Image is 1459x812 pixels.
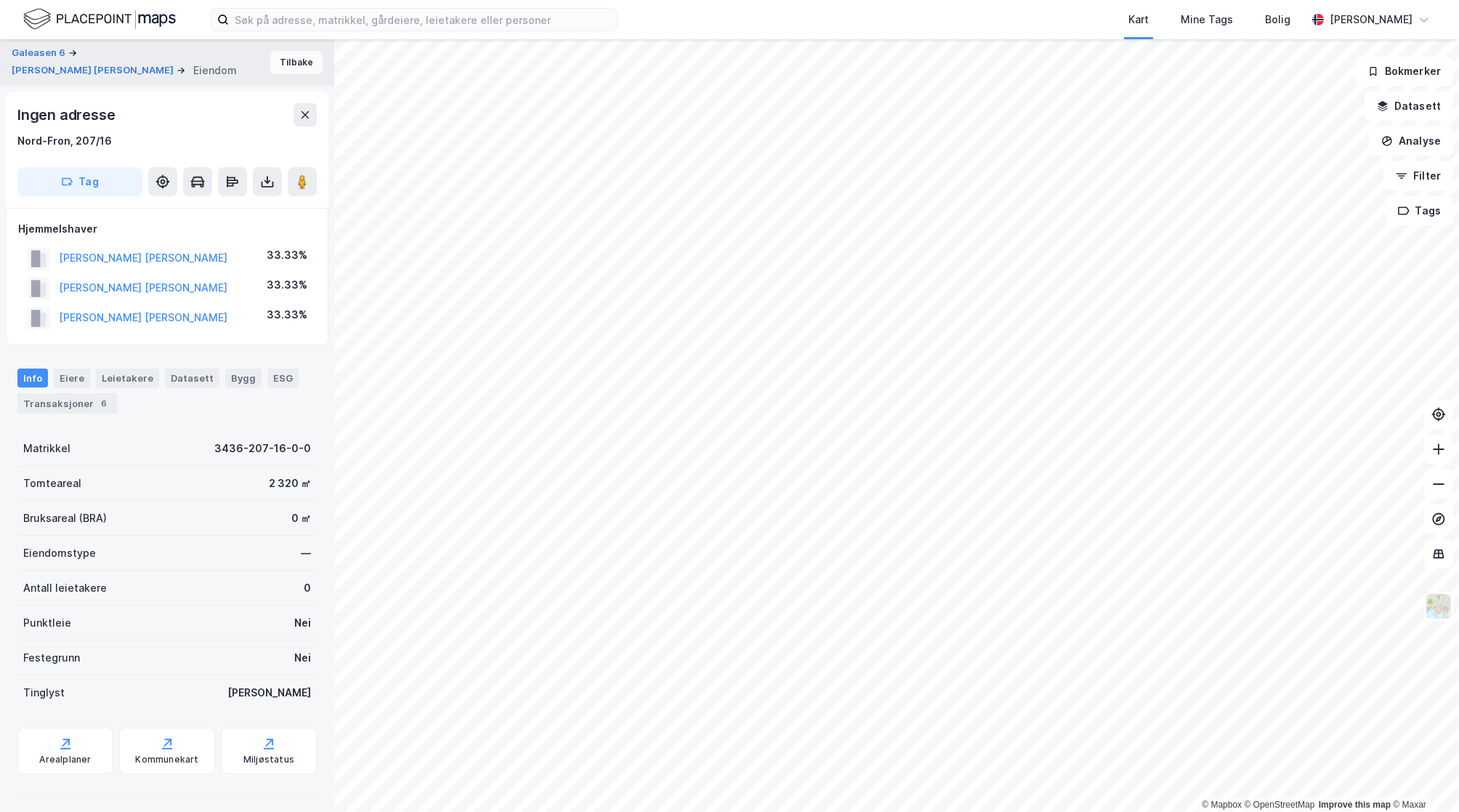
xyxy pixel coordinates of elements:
[1386,742,1459,812] iframe: Chat Widget
[1265,11,1290,28] div: Bolig
[225,369,262,387] div: Bygg
[1383,161,1453,190] button: Filter
[165,369,219,387] div: Datasett
[270,51,323,74] button: Tilbake
[1386,196,1453,225] button: Tags
[17,132,112,150] div: Nord-Fron, 207/16
[267,369,299,387] div: ESG
[23,440,70,457] div: Matrikkel
[54,369,90,387] div: Eiere
[267,246,307,264] div: 33.33%
[97,396,111,411] div: 6
[1319,800,1391,810] a: Improve this map
[1425,592,1452,620] img: Z
[1355,57,1453,86] button: Bokmerker
[1369,126,1453,156] button: Analyse
[23,649,80,667] div: Festegrunn
[23,614,71,632] div: Punktleie
[243,754,294,765] div: Miljøstatus
[12,46,68,60] button: Galeasen 6
[1181,11,1233,28] div: Mine Tags
[291,510,311,527] div: 0 ㎡
[1386,742,1459,812] div: Kontrollprogram for chat
[227,684,311,702] div: [PERSON_NAME]
[193,62,237,79] div: Eiendom
[23,475,81,492] div: Tomteareal
[214,440,311,457] div: 3436-207-16-0-0
[294,614,311,632] div: Nei
[23,684,65,702] div: Tinglyst
[17,167,142,196] button: Tag
[17,393,117,414] div: Transaksjoner
[17,369,48,387] div: Info
[267,276,307,294] div: 33.33%
[39,754,91,765] div: Arealplaner
[18,220,316,238] div: Hjemmelshaver
[1202,800,1242,810] a: Mapbox
[229,9,617,31] input: Søk på adresse, matrikkel, gårdeiere, leietakere eller personer
[12,63,177,78] button: [PERSON_NAME] [PERSON_NAME]
[301,544,311,562] div: —
[267,306,307,323] div: 33.33%
[23,544,96,562] div: Eiendomstype
[135,754,198,765] div: Kommunekart
[96,369,159,387] div: Leietakere
[23,510,107,527] div: Bruksareal (BRA)
[1128,11,1149,28] div: Kart
[17,103,118,126] div: Ingen adresse
[23,7,176,32] img: logo.f888ab2527a4732fd821a326f86c7f29.svg
[1330,11,1412,28] div: [PERSON_NAME]
[269,475,311,492] div: 2 320 ㎡
[1245,800,1315,810] a: OpenStreetMap
[304,579,311,597] div: 0
[23,579,107,597] div: Antall leietakere
[294,649,311,667] div: Nei
[1365,92,1453,121] button: Datasett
